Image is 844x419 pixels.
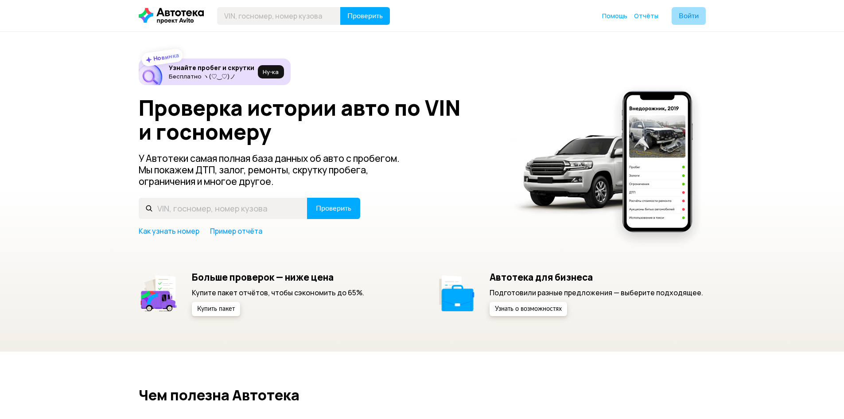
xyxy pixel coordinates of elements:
[307,198,360,219] button: Проверить
[139,198,307,219] input: VIN, госномер, номер кузова
[495,306,562,312] span: Узнать о возможностях
[316,205,351,212] span: Проверить
[139,153,414,187] p: У Автотеки самая полная база данных об авто с пробегом. Мы покажем ДТП, залог, ремонты, скрутку п...
[169,73,254,80] p: Бесплатно ヽ(♡‿♡)ノ
[490,302,567,316] button: Узнать о возможностях
[192,302,240,316] button: Купить пакет
[152,51,179,63] strong: Новинка
[263,68,279,75] span: Ну‑ка
[490,271,703,283] h5: Автотека для бизнеса
[634,12,658,20] a: Отчёты
[192,271,364,283] h5: Больше проверок — ниже цена
[672,7,706,25] button: Войти
[602,12,627,20] a: Помощь
[139,387,706,403] h2: Чем полезна Автотека
[347,12,383,20] span: Проверить
[210,226,262,236] a: Пример отчёта
[340,7,390,25] button: Проверить
[192,288,364,298] p: Купите пакет отчётов, чтобы сэкономить до 65%.
[490,288,703,298] p: Подготовили разные предложения — выберите подходящее.
[679,12,699,20] span: Войти
[139,226,199,236] a: Как узнать номер
[139,96,499,144] h1: Проверка истории авто по VIN и госномеру
[217,7,341,25] input: VIN, госномер, номер кузова
[197,306,235,312] span: Купить пакет
[169,64,254,72] h6: Узнайте пробег и скрутки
